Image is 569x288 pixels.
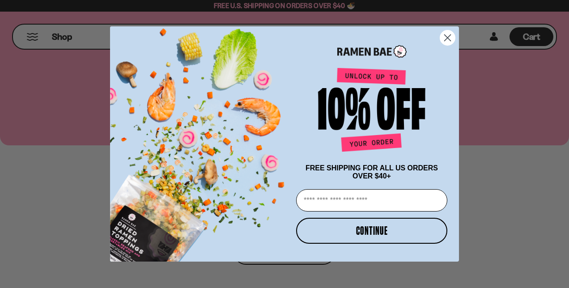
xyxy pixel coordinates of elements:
[110,18,293,262] img: ce7035ce-2e49-461c-ae4b-8ade7372f32c.png
[316,68,428,155] img: Unlock up to 10% off
[306,164,438,180] span: FREE SHIPPING FOR ALL US ORDERS OVER $40+
[440,30,455,46] button: Close dialog
[296,218,447,244] button: CONTINUE
[337,44,407,59] img: Ramen Bae Logo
